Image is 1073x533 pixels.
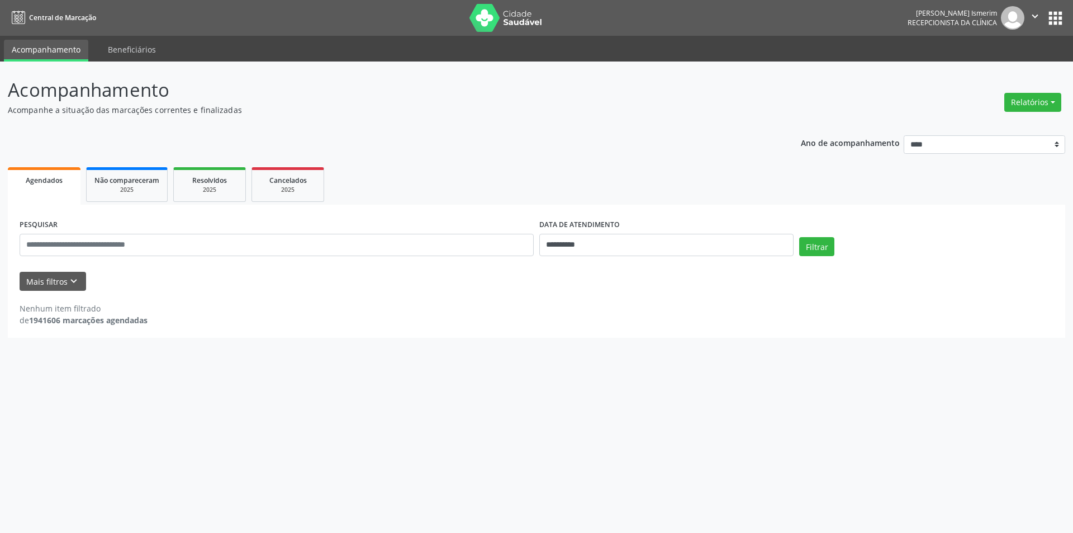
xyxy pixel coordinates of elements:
div: 2025 [94,186,159,194]
div: 2025 [182,186,238,194]
p: Acompanhe a situação das marcações correntes e finalizadas [8,104,748,116]
div: 2025 [260,186,316,194]
a: Central de Marcação [8,8,96,27]
button: Relatórios [1004,93,1061,112]
i: keyboard_arrow_down [68,275,80,287]
button: apps [1046,8,1065,28]
span: Cancelados [269,176,307,185]
div: de [20,314,148,326]
span: Central de Marcação [29,13,96,22]
span: Resolvidos [192,176,227,185]
a: Acompanhamento [4,40,88,62]
span: Não compareceram [94,176,159,185]
button: Mais filtroskeyboard_arrow_down [20,272,86,291]
i:  [1029,10,1041,22]
label: DATA DE ATENDIMENTO [539,216,620,234]
p: Acompanhamento [8,76,748,104]
div: [PERSON_NAME] Ismerim [908,8,997,18]
label: PESQUISAR [20,216,58,234]
div: Nenhum item filtrado [20,303,148,314]
button:  [1024,6,1046,30]
button: Filtrar [799,237,834,256]
img: img [1001,6,1024,30]
p: Ano de acompanhamento [801,135,900,149]
span: Recepcionista da clínica [908,18,997,27]
strong: 1941606 marcações agendadas [29,315,148,326]
span: Agendados [26,176,63,185]
a: Beneficiários [100,40,164,59]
